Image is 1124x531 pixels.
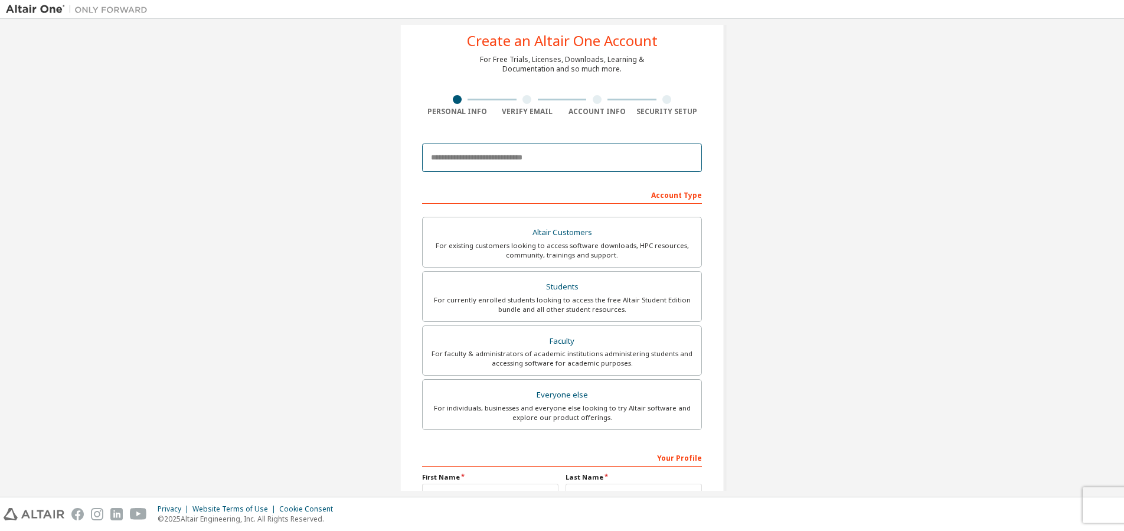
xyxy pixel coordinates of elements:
[422,473,558,482] label: First Name
[430,241,694,260] div: For existing customers looking to access software downloads, HPC resources, community, trainings ...
[492,107,563,116] div: Verify Email
[192,504,279,514] div: Website Terms of Use
[480,55,644,74] div: For Free Trials, Licenses, Downloads, Learning & Documentation and so much more.
[4,508,64,520] img: altair_logo.svg
[279,504,340,514] div: Cookie Consent
[6,4,153,15] img: Altair One
[158,514,340,524] p: © 2025 Altair Engineering, Inc. All Rights Reserved.
[110,508,123,520] img: linkedin.svg
[430,279,694,295] div: Students
[91,508,103,520] img: instagram.svg
[562,107,632,116] div: Account Info
[422,107,492,116] div: Personal Info
[71,508,84,520] img: facebook.svg
[430,295,694,314] div: For currently enrolled students looking to access the free Altair Student Edition bundle and all ...
[158,504,192,514] div: Privacy
[430,403,694,422] div: For individuals, businesses and everyone else looking to try Altair software and explore our prod...
[566,473,702,482] label: Last Name
[430,224,694,241] div: Altair Customers
[130,508,147,520] img: youtube.svg
[632,107,702,116] div: Security Setup
[430,349,694,368] div: For faculty & administrators of academic institutions administering students and accessing softwa...
[422,185,702,204] div: Account Type
[422,448,702,467] div: Your Profile
[430,387,694,403] div: Everyone else
[430,333,694,350] div: Faculty
[467,34,658,48] div: Create an Altair One Account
